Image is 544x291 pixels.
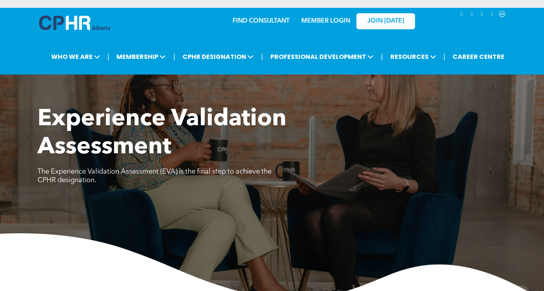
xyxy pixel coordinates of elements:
span: Experience Validation Assessment [38,108,286,159]
span: JOIN [DATE] [367,18,404,25]
span: RESOURCES [388,50,438,64]
a: JOIN [DATE] [356,13,415,29]
a: youtube [478,10,486,20]
span: MEMBERSHIP [114,50,168,64]
span: PROFESSIONAL DEVELOPMENT [268,50,376,64]
a: CAREER CENTRE [450,50,507,64]
li: | [107,49,109,65]
li: | [173,49,175,65]
a: FIND CONSULTANT [233,18,290,24]
a: instagram [467,10,476,20]
li: | [444,49,446,65]
span: WHO WE ARE [49,50,102,64]
a: linkedin [457,10,466,20]
span: CPHR DESIGNATION [180,50,256,64]
a: Social network [498,10,506,20]
span: The Experience Validation Assessment (EVA) is the final step to achieve the CPHR designation. [38,168,272,184]
a: MEMBER LOGIN [301,18,350,24]
a: facebook [488,10,496,20]
li: | [381,49,383,65]
img: A blue and white logo for cp alberta [39,16,110,30]
li: | [261,49,263,65]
